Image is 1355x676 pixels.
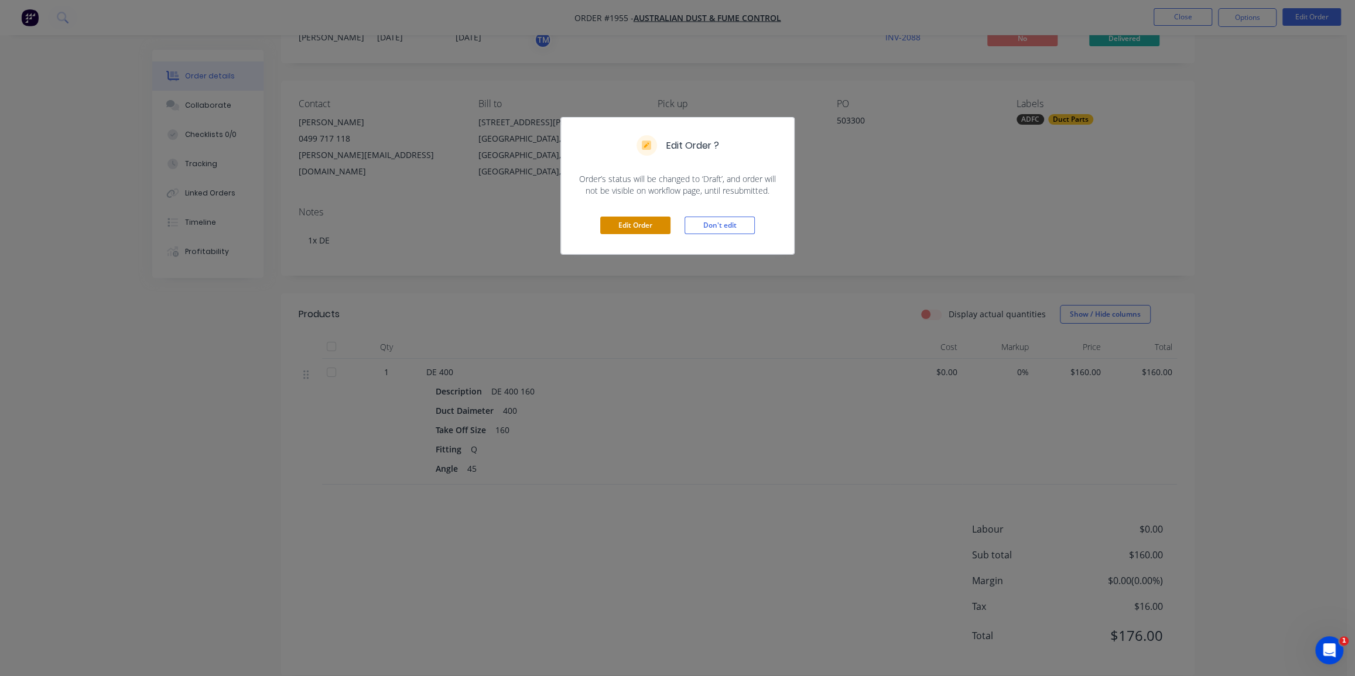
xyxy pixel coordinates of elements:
[575,173,780,197] span: Order’s status will be changed to ‘Draft’, and order will not be visible on workflow page, until ...
[685,217,755,234] button: Don't edit
[600,217,670,234] button: Edit Order
[1339,636,1349,646] span: 1
[666,139,719,153] h5: Edit Order ?
[1315,636,1343,664] iframe: Intercom live chat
